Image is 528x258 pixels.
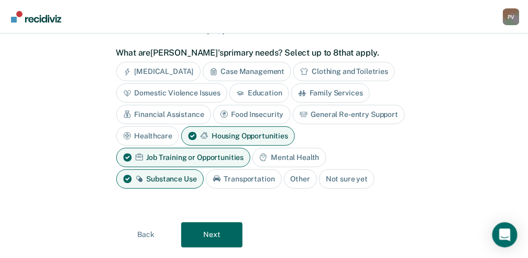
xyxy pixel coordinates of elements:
div: Job Training or Opportunities [116,148,251,167]
div: Clothing and Toiletries [293,62,395,81]
div: Case Management [203,62,292,81]
div: P V [503,8,520,25]
div: Food Insecurity [213,105,291,124]
div: Other [284,169,317,189]
div: Mental Health [252,148,326,167]
div: Transportation [206,169,282,189]
label: What are [PERSON_NAME]'s primary needs? Select up to 8 that apply. [116,48,407,58]
div: General Re-entry Support [293,105,405,124]
div: Family Services [291,83,370,103]
div: Housing Opportunities [181,126,295,146]
div: Open Intercom Messenger [492,222,518,248]
div: [MEDICAL_DATA] [116,62,201,81]
div: Financial Assistance [116,105,211,124]
div: Substance Use [116,169,204,189]
div: Education [229,83,289,103]
img: Recidiviz [11,11,61,23]
button: Profile dropdown button [503,8,520,25]
div: Domestic Violence Issues [116,83,228,103]
div: Not sure yet [319,169,375,189]
button: Back [116,222,177,248]
div: Healthcare [116,126,180,146]
button: Next [181,222,243,248]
